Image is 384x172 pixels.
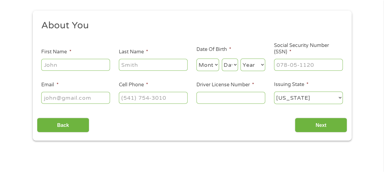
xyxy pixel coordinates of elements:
label: Last Name [119,49,148,55]
h2: About You [41,20,338,32]
input: Next [295,118,347,133]
input: John [41,59,110,70]
input: john@gmail.com [41,92,110,103]
label: Social Security Number (SSN) [274,42,343,55]
label: Date Of Birth [196,46,231,53]
label: Email [41,82,58,88]
input: Smith [119,59,188,70]
input: 078-05-1120 [274,59,343,70]
label: Driver License Number [196,82,254,88]
input: Back [37,118,89,133]
input: (541) 754-3010 [119,92,188,103]
label: First Name [41,49,71,55]
label: Cell Phone [119,82,148,88]
label: Issuing State [274,81,309,88]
